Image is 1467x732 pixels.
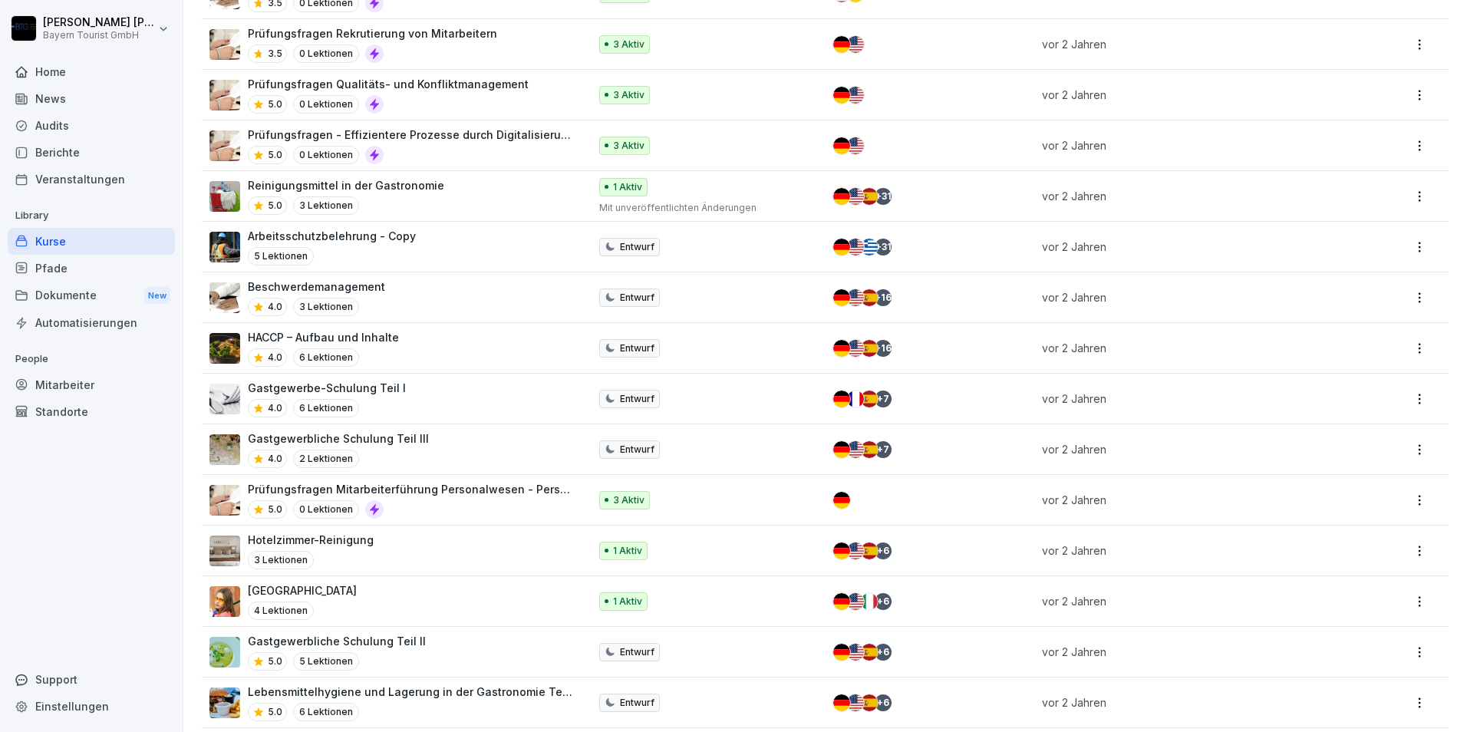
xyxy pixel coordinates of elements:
[875,441,892,458] div: + 7
[293,95,359,114] p: 0 Lektionen
[268,351,282,364] p: 4.0
[1042,694,1326,711] p: vor 2 Jahren
[8,282,175,310] a: DokumenteNew
[620,392,654,406] p: Entwurf
[8,309,175,336] a: Automatisierungen
[268,148,282,162] p: 5.0
[861,644,878,661] img: es.svg
[8,58,175,85] a: Home
[268,705,282,719] p: 5.0
[8,347,175,371] p: People
[861,694,878,711] img: es.svg
[847,289,864,306] img: us.svg
[1042,542,1326,559] p: vor 2 Jahren
[293,652,359,671] p: 5 Lektionen
[209,29,240,60] img: sjb8o58x1slmd2l30xj39n1m.png
[8,693,175,720] a: Einstellungen
[248,380,406,396] p: Gastgewerbe-Schulung Teil I
[209,434,240,465] img: w0pqoz093oajpx2pogh69b32.png
[613,180,642,194] p: 1 Aktiv
[875,188,892,205] div: + 31
[248,684,573,700] p: Lebensmittelhygiene und Lagerung in der Gastronomie Teil II
[1042,593,1326,609] p: vor 2 Jahren
[209,333,240,364] img: cfo1g9yanv9gjuq66z0xd5g5.png
[43,30,155,41] p: Bayern Tourist GmbH
[861,340,878,357] img: es.svg
[43,16,155,29] p: [PERSON_NAME] [PERSON_NAME]
[847,694,864,711] img: us.svg
[209,282,240,313] img: yvgrred3le70mxjxkb9hvrq1.png
[847,391,864,407] img: fr.svg
[599,201,808,215] p: Mit unveröffentlichten Änderungen
[833,87,850,104] img: de.svg
[209,586,240,617] img: b7vrkzjsh4rzkos1ll5h6uls.png
[8,166,175,193] a: Veranstaltungen
[620,696,654,710] p: Entwurf
[875,644,892,661] div: + 6
[8,371,175,398] div: Mitarbeiter
[293,146,359,164] p: 0 Lektionen
[248,551,314,569] p: 3 Lektionen
[248,602,314,620] p: 4 Lektionen
[620,443,654,457] p: Entwurf
[293,45,359,63] p: 0 Lektionen
[613,88,644,102] p: 3 Aktiv
[847,188,864,205] img: us.svg
[847,593,864,610] img: us.svg
[620,645,654,659] p: Entwurf
[861,188,878,205] img: es.svg
[268,97,282,111] p: 5.0
[8,85,175,112] a: News
[861,239,878,256] img: gr.svg
[268,655,282,668] p: 5.0
[847,644,864,661] img: us.svg
[209,384,240,414] img: icmtvoezrq9n5eszx0asrvc1.png
[1042,289,1326,305] p: vor 2 Jahren
[875,340,892,357] div: + 16
[8,255,175,282] a: Pfade
[833,239,850,256] img: de.svg
[861,289,878,306] img: es.svg
[847,137,864,154] img: us.svg
[613,544,642,558] p: 1 Aktiv
[248,127,573,143] p: Prüfungsfragen - Effizientere Prozesse durch Digitalisierung
[268,47,282,61] p: 3.5
[620,291,654,305] p: Entwurf
[613,38,644,51] p: 3 Aktiv
[268,199,282,213] p: 5.0
[620,341,654,355] p: Entwurf
[248,633,426,649] p: Gastgewerbliche Schulung Teil II
[861,441,878,458] img: es.svg
[268,300,282,314] p: 4.0
[833,441,850,458] img: de.svg
[833,36,850,53] img: de.svg
[875,593,892,610] div: + 6
[833,391,850,407] img: de.svg
[248,247,314,265] p: 5 Lektionen
[209,130,240,161] img: kza4ar665v4fohf82ypcnmnc.png
[248,329,399,345] p: HACCP – Aufbau und Inhalte
[248,228,416,244] p: Arbeitsschutzbelehrung - Copy
[144,287,170,305] div: New
[1042,340,1326,356] p: vor 2 Jahren
[1042,644,1326,660] p: vor 2 Jahren
[1042,492,1326,508] p: vor 2 Jahren
[268,401,282,415] p: 4.0
[847,441,864,458] img: us.svg
[8,139,175,166] a: Berichte
[847,239,864,256] img: us.svg
[248,582,357,598] p: [GEOGRAPHIC_DATA]
[613,139,644,153] p: 3 Aktiv
[1042,188,1326,204] p: vor 2 Jahren
[8,282,175,310] div: Dokumente
[1042,239,1326,255] p: vor 2 Jahren
[8,112,175,139] a: Audits
[833,694,850,711] img: de.svg
[875,289,892,306] div: + 16
[293,196,359,215] p: 3 Lektionen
